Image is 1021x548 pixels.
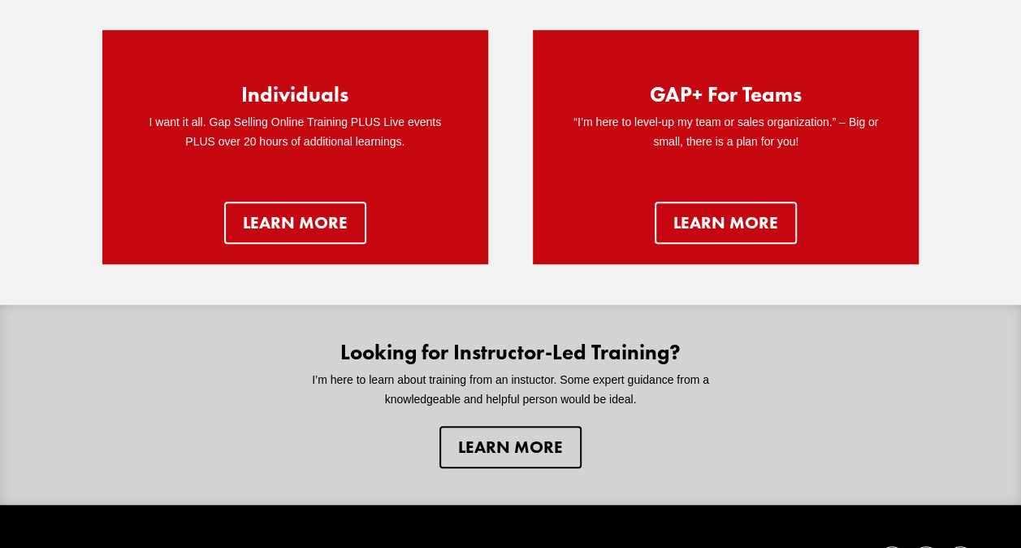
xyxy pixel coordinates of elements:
h2: GAP+ For Teams [650,84,802,113]
a: learn more [655,202,797,244]
p: I want it all. Gap Selling Online Training PLUS Live events PLUS over 20 hours of additional lear... [135,113,456,152]
p: “I’m here to level-up my team or sales organization.” – Big or small, there is a plan for you! [565,113,886,152]
a: Learn more [224,202,366,244]
h2: Looking for Instructor-Led Training? [286,341,734,371]
p: I’m here to learn about training from an instuctor. Some expert guidance from a knowledgeable and... [286,371,734,410]
a: Learn more [439,426,582,468]
h2: Individuals [241,84,348,113]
